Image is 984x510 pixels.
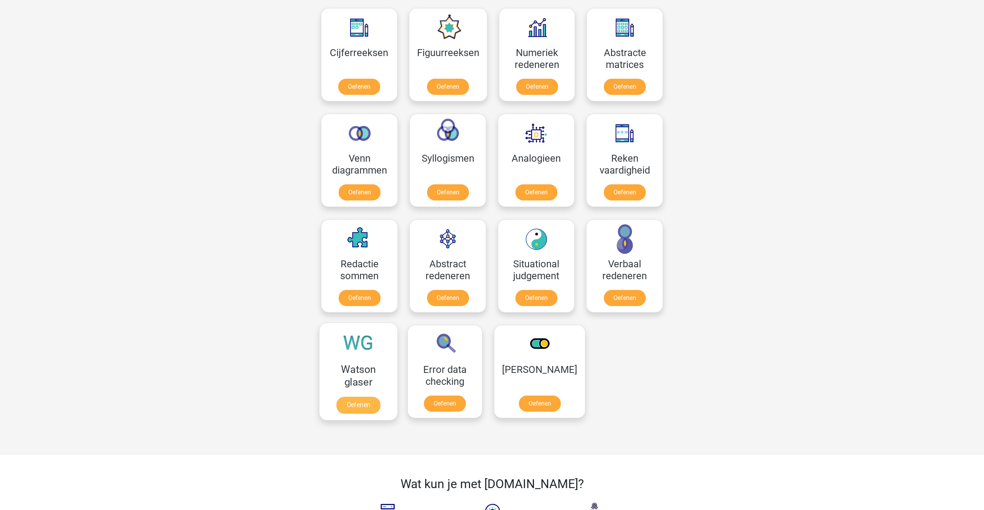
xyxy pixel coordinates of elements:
a: Oefenen [516,79,558,95]
a: Oefenen [339,290,381,306]
h2: Wat kun je met [DOMAIN_NAME]? [344,477,640,491]
a: Oefenen [336,397,380,414]
a: Oefenen [339,184,381,200]
a: Oefenen [515,184,557,200]
a: Oefenen [427,184,469,200]
a: Oefenen [338,79,380,95]
a: Oefenen [604,184,646,200]
a: Oefenen [519,396,561,412]
a: Oefenen [515,290,557,306]
a: Oefenen [604,79,646,95]
a: Oefenen [424,396,466,412]
a: Oefenen [427,79,469,95]
a: Oefenen [604,290,646,306]
a: Oefenen [427,290,469,306]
